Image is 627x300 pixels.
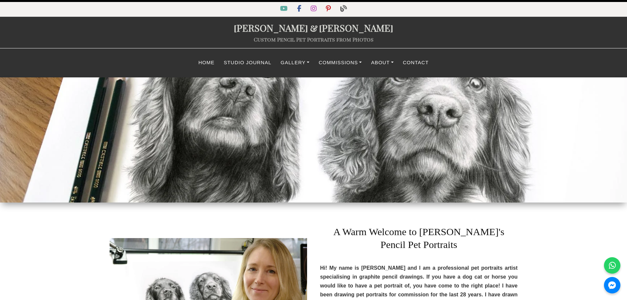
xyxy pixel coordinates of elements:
[307,6,322,12] a: Instagram
[604,277,620,293] a: Messenger
[322,6,336,12] a: Pinterest
[308,21,319,34] span: &
[194,56,219,69] a: Home
[366,56,398,69] a: About
[398,56,433,69] a: Contact
[293,6,307,12] a: Facebook
[314,56,366,69] a: Commissions
[276,6,293,12] a: YouTube
[604,257,620,274] a: WhatsApp
[219,56,276,69] a: Studio Journal
[336,6,351,12] a: Blog
[234,21,393,34] a: [PERSON_NAME]&[PERSON_NAME]
[254,36,374,43] a: Custom Pencil Pet Portraits from Photos
[320,216,518,255] h1: A Warm Welcome to [PERSON_NAME]'s Pencil Pet Portraits
[276,56,314,69] a: Gallery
